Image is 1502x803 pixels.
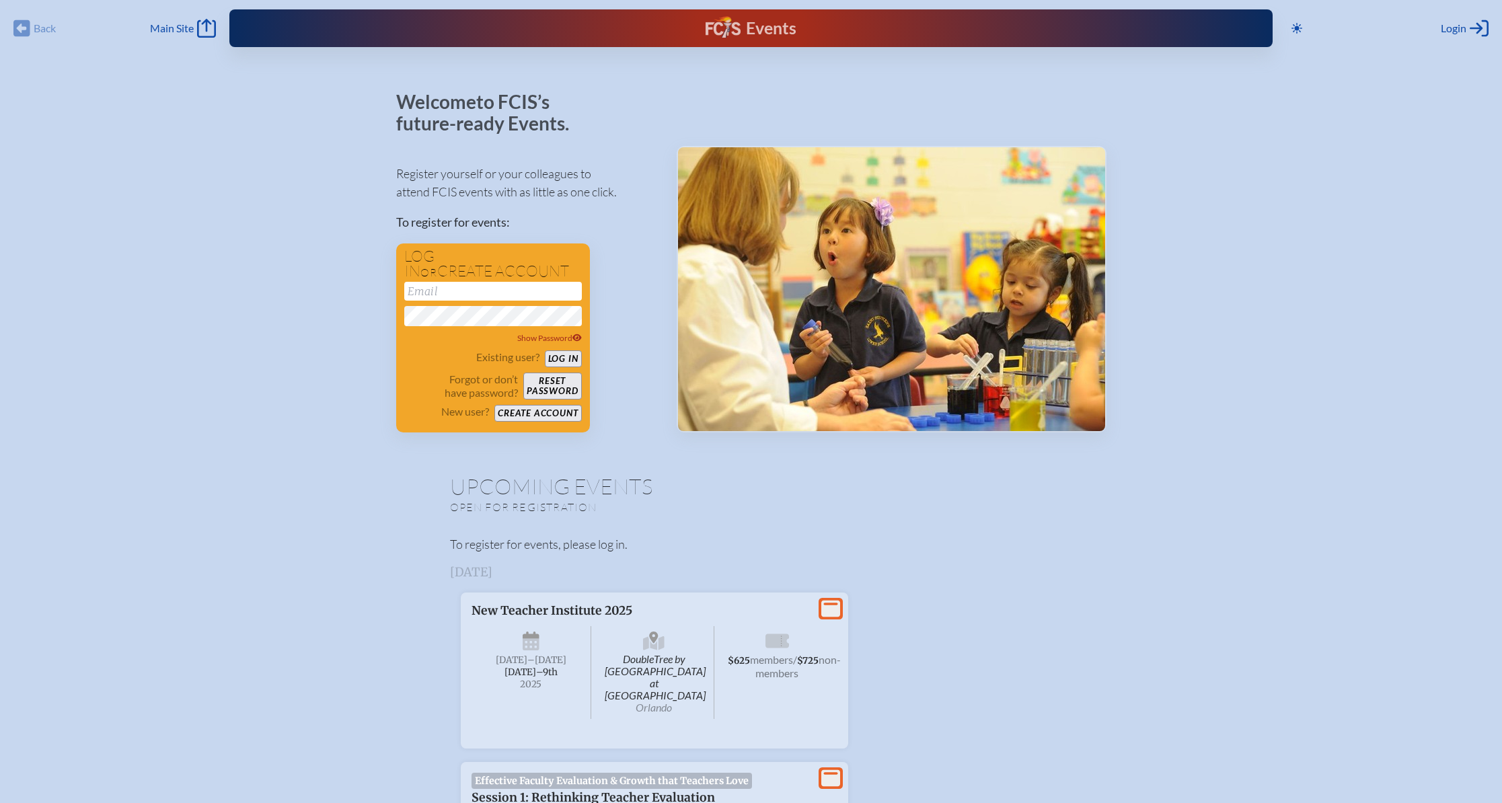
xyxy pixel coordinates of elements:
div: FCIS Events — Future ready [512,16,990,40]
span: $625 [728,655,750,666]
span: non-members [755,653,841,679]
p: Welcome to FCIS’s future-ready Events. [396,91,585,134]
h3: [DATE] [450,566,1053,579]
button: Create account [494,405,581,422]
p: Open for registration [450,500,805,514]
button: Resetpassword [523,373,581,399]
span: Effective Faculty Evaluation & Growth that Teachers Love [472,773,753,789]
span: Show Password [517,333,582,343]
span: 2025 [482,679,580,689]
img: Events [678,147,1105,431]
input: Email [404,282,582,301]
p: To register for events: [396,213,655,231]
p: To register for events, please log in. [450,535,1053,553]
p: Register yourself or your colleagues to attend FCIS events with as little as one click. [396,165,655,201]
p: Existing user? [476,350,539,364]
span: Orlando [636,701,672,714]
span: –[DATE] [527,654,566,666]
p: Forgot or don’t have password? [404,373,519,399]
a: Main Site [150,19,216,38]
h1: Log in create account [404,249,582,279]
span: or [420,266,437,279]
h1: Upcoming Events [450,475,1053,497]
span: DoubleTree by [GEOGRAPHIC_DATA] at [GEOGRAPHIC_DATA] [594,626,714,719]
span: / [793,653,797,666]
span: [DATE] [496,654,527,666]
p: New user? [441,405,489,418]
span: Login [1441,22,1466,35]
span: $725 [797,655,819,666]
span: [DATE]–⁠9th [504,666,558,678]
span: Main Site [150,22,194,35]
span: members [750,653,793,666]
p: New Teacher Institute 2025 [472,603,811,618]
button: Log in [545,350,582,367]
